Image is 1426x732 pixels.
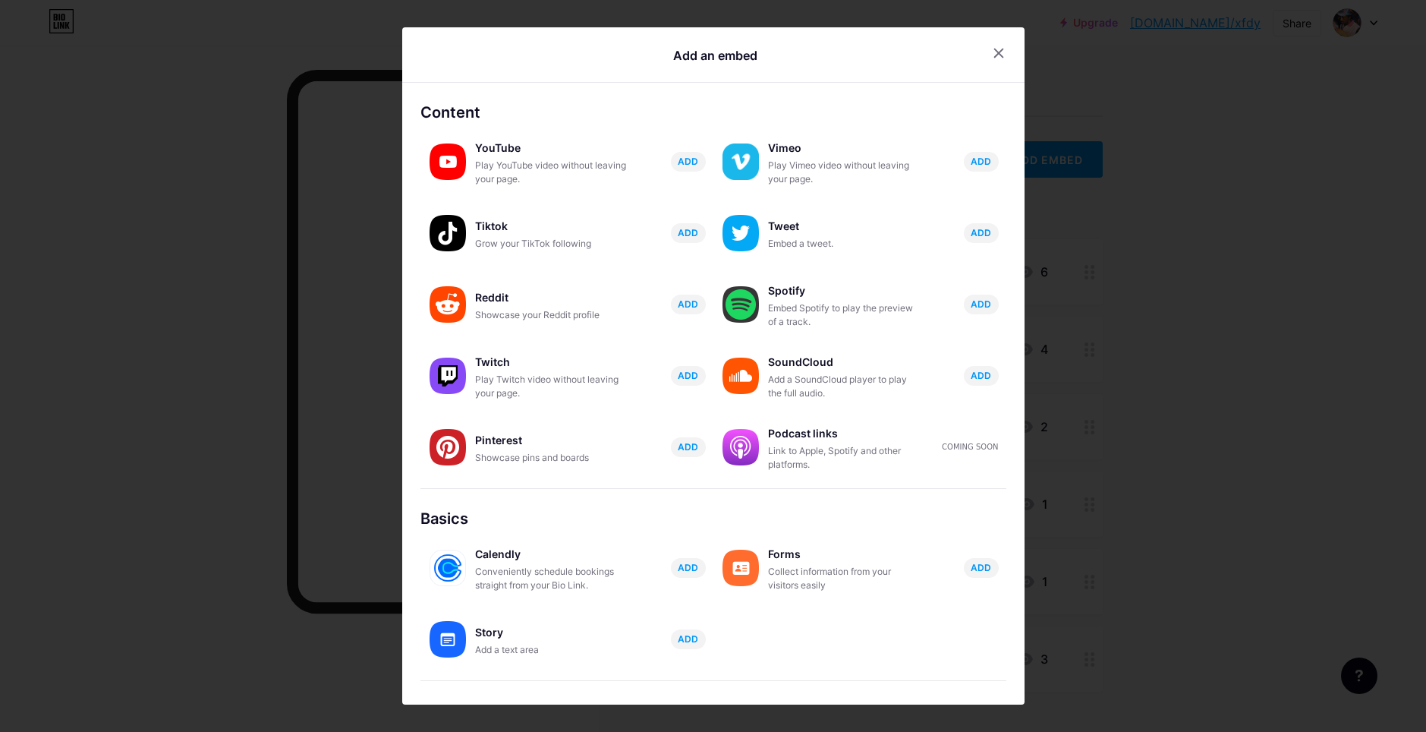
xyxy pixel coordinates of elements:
div: Forms [768,544,920,565]
div: Spotify [768,280,920,301]
span: ADD [678,440,698,453]
div: Tweet [768,216,920,237]
div: Embed a tweet. [768,237,920,251]
div: Coming soon [942,441,998,453]
button: ADD [964,366,999,386]
div: Basics [420,507,1006,530]
button: ADD [671,437,706,457]
div: Story [475,622,627,643]
img: pinterest [430,429,466,465]
div: SoundCloud [768,352,920,373]
div: Calendly [475,544,627,565]
button: ADD [671,295,706,314]
div: Tiktok [475,216,627,237]
img: tiktok [430,215,466,251]
div: Twitch [475,352,627,373]
img: reddit [430,286,466,323]
img: podcastlinks [722,429,759,465]
button: ADD [964,558,999,578]
button: ADD [671,152,706,172]
button: ADD [671,558,706,578]
img: vimeo [722,144,759,180]
button: ADD [671,629,706,649]
div: Podcast links [768,423,920,444]
span: ADD [678,226,698,239]
div: Collect information from your visitors easily [768,565,920,592]
button: ADD [964,223,999,243]
div: Content [420,101,1006,124]
div: Vimeo [768,137,920,159]
img: youtube [430,144,466,180]
img: story [430,621,466,658]
div: Add a SoundCloud player to play the full audio. [768,373,920,400]
button: ADD [964,152,999,172]
span: ADD [971,298,991,311]
button: ADD [964,295,999,314]
div: Embed Spotify to play the preview of a track. [768,301,920,329]
img: twitter [722,215,759,251]
div: Conveniently schedule bookings straight from your Bio Link. [475,565,627,592]
img: twitch [430,358,466,394]
div: YouTube [475,137,627,159]
img: calendly [430,550,466,586]
div: Pinterest [475,430,627,451]
img: forms [722,550,759,586]
span: ADD [678,298,698,311]
span: ADD [678,561,698,574]
div: Reddit [475,287,627,308]
div: Add an embed [673,46,757,65]
span: ADD [971,561,991,574]
div: Play Twitch video without leaving your page. [475,373,627,400]
span: ADD [678,155,698,168]
span: ADD [971,369,991,382]
span: ADD [971,155,991,168]
div: Grow your TikTok following [475,237,627,251]
button: ADD [671,366,706,386]
div: Play Vimeo video without leaving your page. [768,159,920,186]
div: Commerce [420,699,1006,722]
span: ADD [678,369,698,382]
img: spotify [722,286,759,323]
span: ADD [971,226,991,239]
div: Add a text area [475,643,627,657]
img: soundcloud [722,358,759,394]
div: Link to Apple, Spotify and other platforms. [768,444,920,472]
div: Showcase pins and boards [475,451,627,465]
button: ADD [671,223,706,243]
span: ADD [678,633,698,645]
div: Showcase your Reddit profile [475,308,627,322]
div: Play YouTube video without leaving your page. [475,159,627,186]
